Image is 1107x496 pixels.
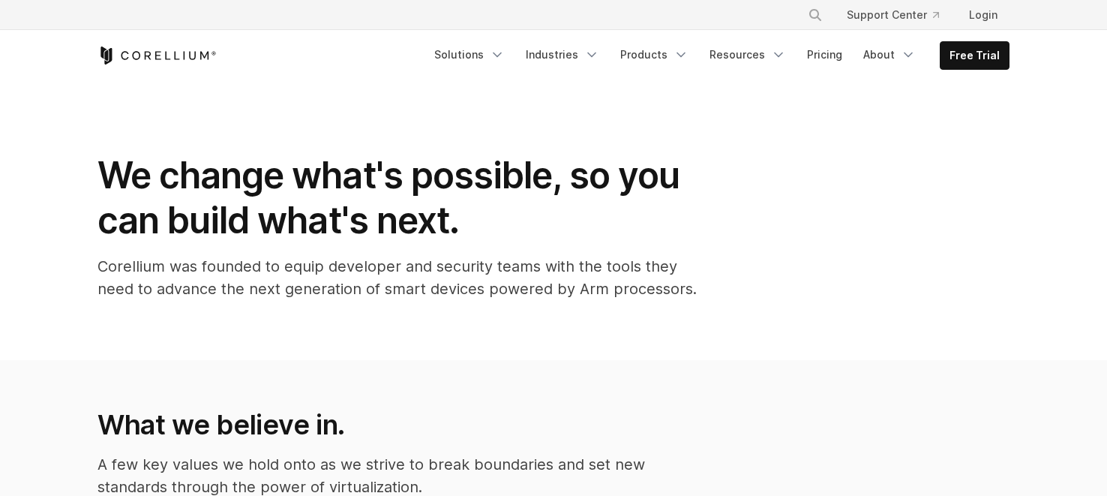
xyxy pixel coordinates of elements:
h2: What we believe in. [97,408,695,441]
a: Industries [517,41,608,68]
a: Resources [700,41,795,68]
p: Corellium was founded to equip developer and security teams with the tools they need to advance t... [97,255,697,300]
a: Login [957,2,1009,29]
div: Navigation Menu [425,41,1009,70]
a: Pricing [798,41,851,68]
a: Solutions [425,41,514,68]
button: Search [802,2,829,29]
a: Products [611,41,697,68]
a: Support Center [835,2,951,29]
div: Navigation Menu [790,2,1009,29]
a: About [854,41,925,68]
a: Corellium Home [97,47,217,65]
a: Free Trial [940,42,1009,69]
h1: We change what's possible, so you can build what's next. [97,153,697,243]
